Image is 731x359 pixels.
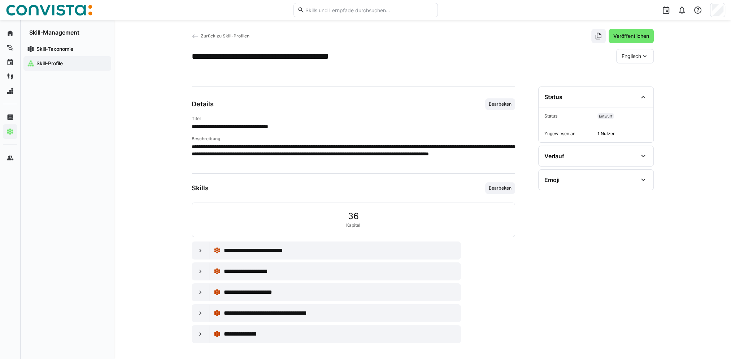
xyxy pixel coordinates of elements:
button: Bearbeiten [485,98,515,110]
span: Zugewiesen an [544,131,595,137]
div: Status [544,93,562,101]
h3: Skills [192,184,209,192]
h3: Details [192,100,214,108]
span: Zurück zu Skill-Profilen [200,33,249,39]
span: Veröffentlichen [612,32,650,40]
div: Verlauf [544,152,564,160]
span: 36 [348,212,359,221]
h4: Beschreibung [192,136,515,142]
button: Bearbeiten [485,182,515,194]
span: Bearbeiten [488,101,512,107]
a: Zurück zu Skill-Profilen [192,33,249,39]
span: Kapitel [346,222,360,228]
h4: Titel [192,116,515,121]
span: 1 Nutzer [597,131,648,137]
button: Veröffentlichen [609,29,654,43]
input: Skills und Lernpfade durchsuchen… [304,7,434,13]
span: Bearbeiten [488,185,512,191]
span: Englisch [622,53,641,60]
span: Status [544,113,595,119]
span: Entwurf [599,114,613,118]
div: Emoji [544,176,560,183]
